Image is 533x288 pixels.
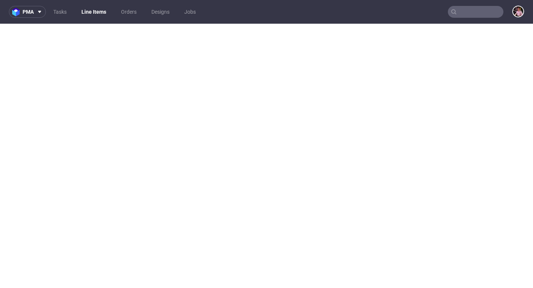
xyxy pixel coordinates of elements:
span: pma [23,9,34,14]
button: pma [9,6,46,18]
a: Designs [147,6,174,18]
img: logo [12,8,23,16]
a: Line Items [77,6,111,18]
img: Aleks Ziemkowski [513,6,523,17]
a: Jobs [180,6,200,18]
a: Tasks [49,6,71,18]
a: Orders [117,6,141,18]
